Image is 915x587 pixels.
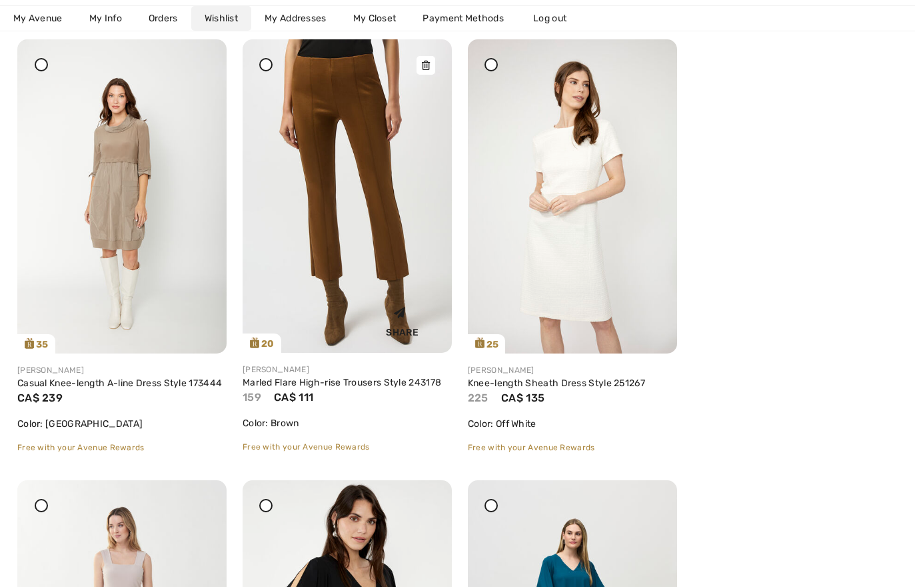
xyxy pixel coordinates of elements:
[501,392,544,404] span: CA$ 135
[17,392,63,404] span: CA$ 239
[251,6,340,31] a: My Addresses
[243,39,452,353] a: 20
[468,417,677,431] div: Color: Off White
[409,6,517,31] a: Payment Methods
[17,39,227,354] img: joseph-ribkoff-dresses-jumpsuits-java_173444m1_c496_search.jpg
[363,296,442,343] div: Share
[243,377,441,388] a: Marled Flare High-rise Trousers Style 243178
[243,416,452,430] div: Color: Brown
[191,6,251,31] a: Wishlist
[274,391,313,404] span: CA$ 111
[76,6,135,31] a: My Info
[468,378,645,389] a: Knee-length Sheath Dress Style 251267
[17,417,227,431] div: Color: [GEOGRAPHIC_DATA]
[243,441,452,453] div: Free with your Avenue Rewards
[243,364,452,376] div: [PERSON_NAME]
[243,39,452,353] img: joseph-ribkoff-pants-brown_243178d_2_906f_search.jpg
[13,11,63,25] span: My Avenue
[468,392,488,404] span: 225
[468,442,677,454] div: Free with your Avenue Rewards
[135,6,191,31] a: Orders
[468,364,677,376] div: [PERSON_NAME]
[17,364,227,376] div: [PERSON_NAME]
[17,442,227,454] div: Free with your Avenue Rewards
[17,378,222,389] a: Casual Knee-length A-line Dress Style 173444
[468,39,677,354] img: joseph-ribkoff-dresses-jumpsuits-off-white_251267a_2_b6d8_search.jpg
[520,6,593,31] a: Log out
[243,391,261,404] span: 159
[340,6,410,31] a: My Closet
[17,39,227,354] a: 35
[468,39,677,354] a: 25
